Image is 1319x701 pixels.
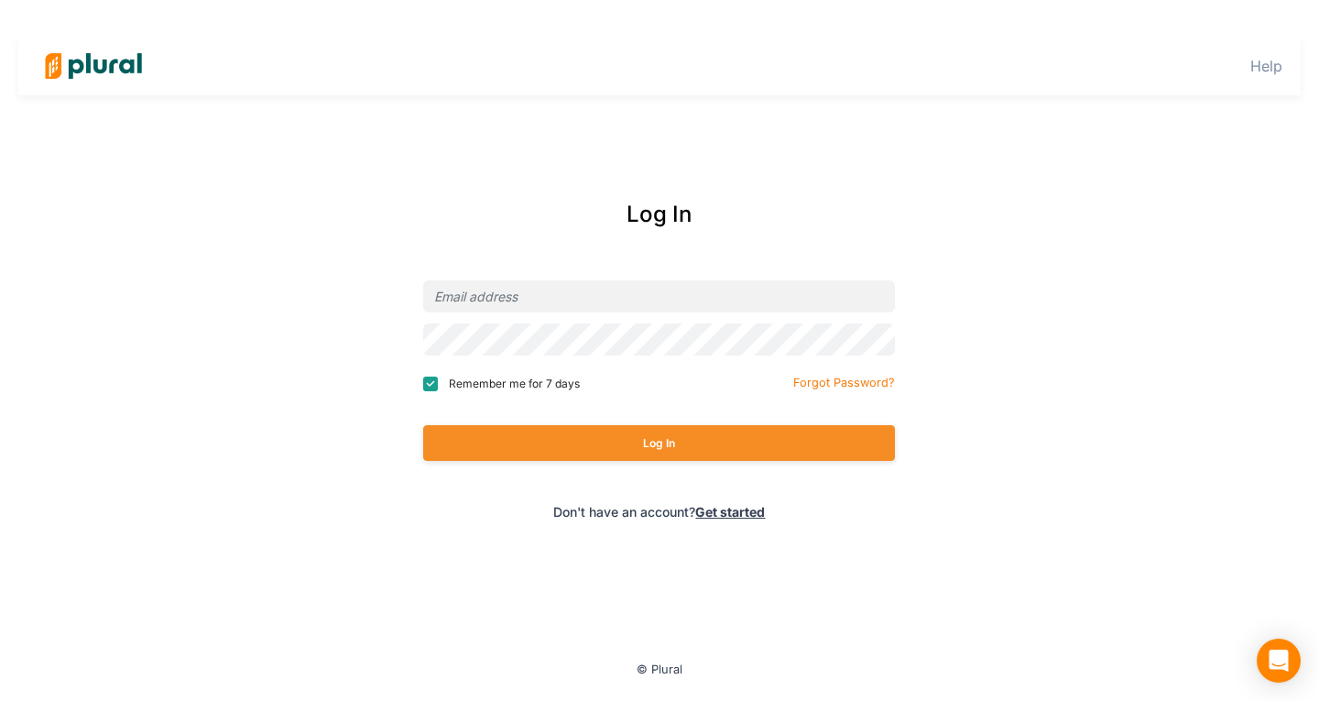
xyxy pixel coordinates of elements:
[1257,639,1301,683] div: Open Intercom Messenger
[449,376,580,392] span: Remember me for 7 days
[423,280,895,312] input: Email address
[1250,57,1282,75] a: Help
[793,372,895,390] a: Forgot Password?
[793,376,895,389] small: Forgot Password?
[637,663,682,676] small: © Plural
[423,377,438,391] input: Remember me for 7 days
[423,425,895,461] button: Log In
[695,504,765,520] a: Get started
[345,502,975,521] div: Don't have an account?
[29,34,158,98] img: Logo for Plural
[345,198,975,231] div: Log In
